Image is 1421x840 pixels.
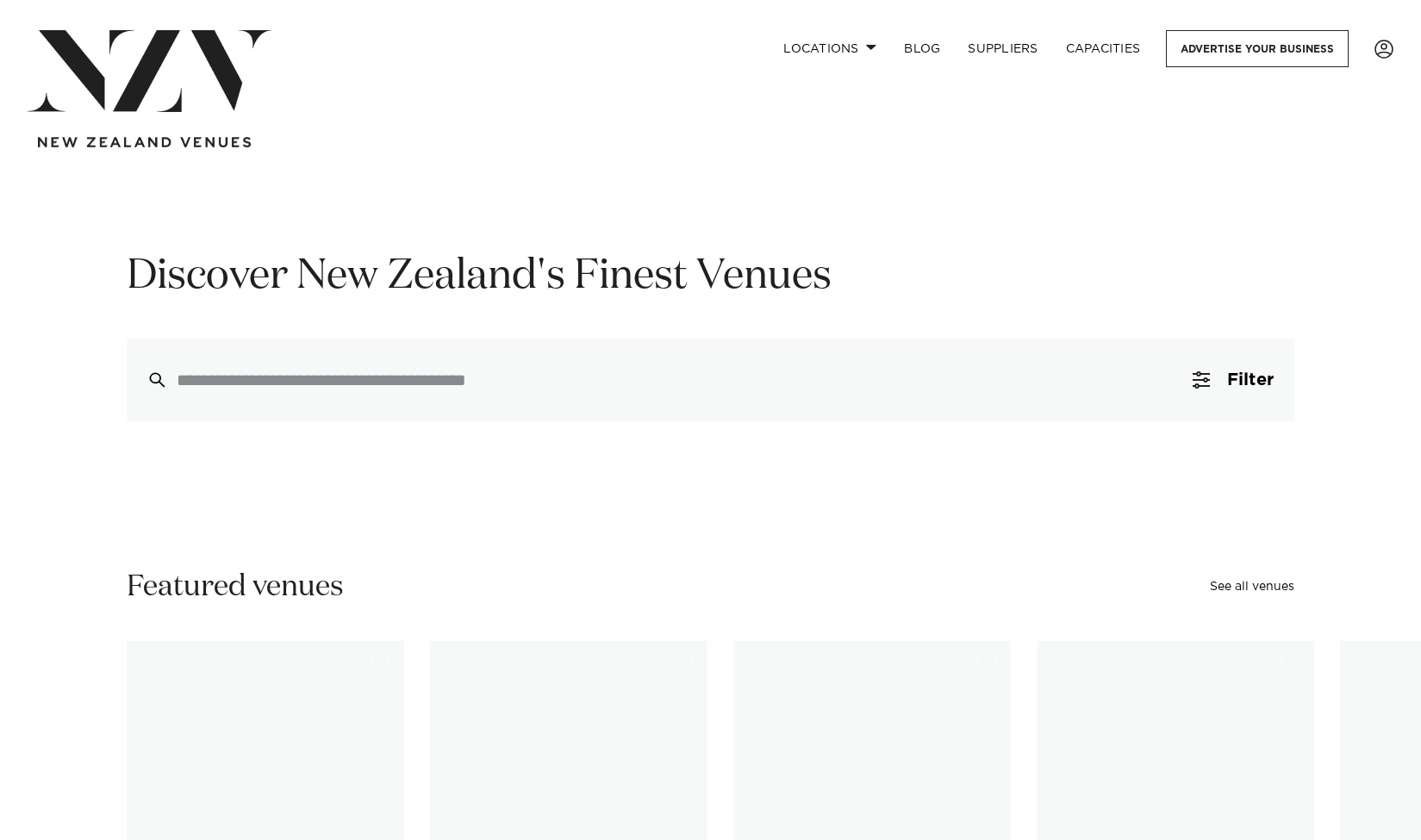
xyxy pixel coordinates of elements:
a: See all venues [1210,581,1294,593]
img: nzv-logo.png [28,30,271,112]
a: BLOG [890,30,954,67]
h1: Discover New Zealand's Finest Venues [127,250,1294,304]
a: SUPPLIERS [954,30,1051,67]
a: Capacities [1052,30,1155,67]
img: new-zealand-venues-text.png [38,137,251,148]
a: Locations [770,30,890,67]
span: Filter [1227,371,1274,389]
button: Filter [1172,339,1294,421]
h2: Featured venues [127,568,344,607]
a: Advertise your business [1166,30,1349,67]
